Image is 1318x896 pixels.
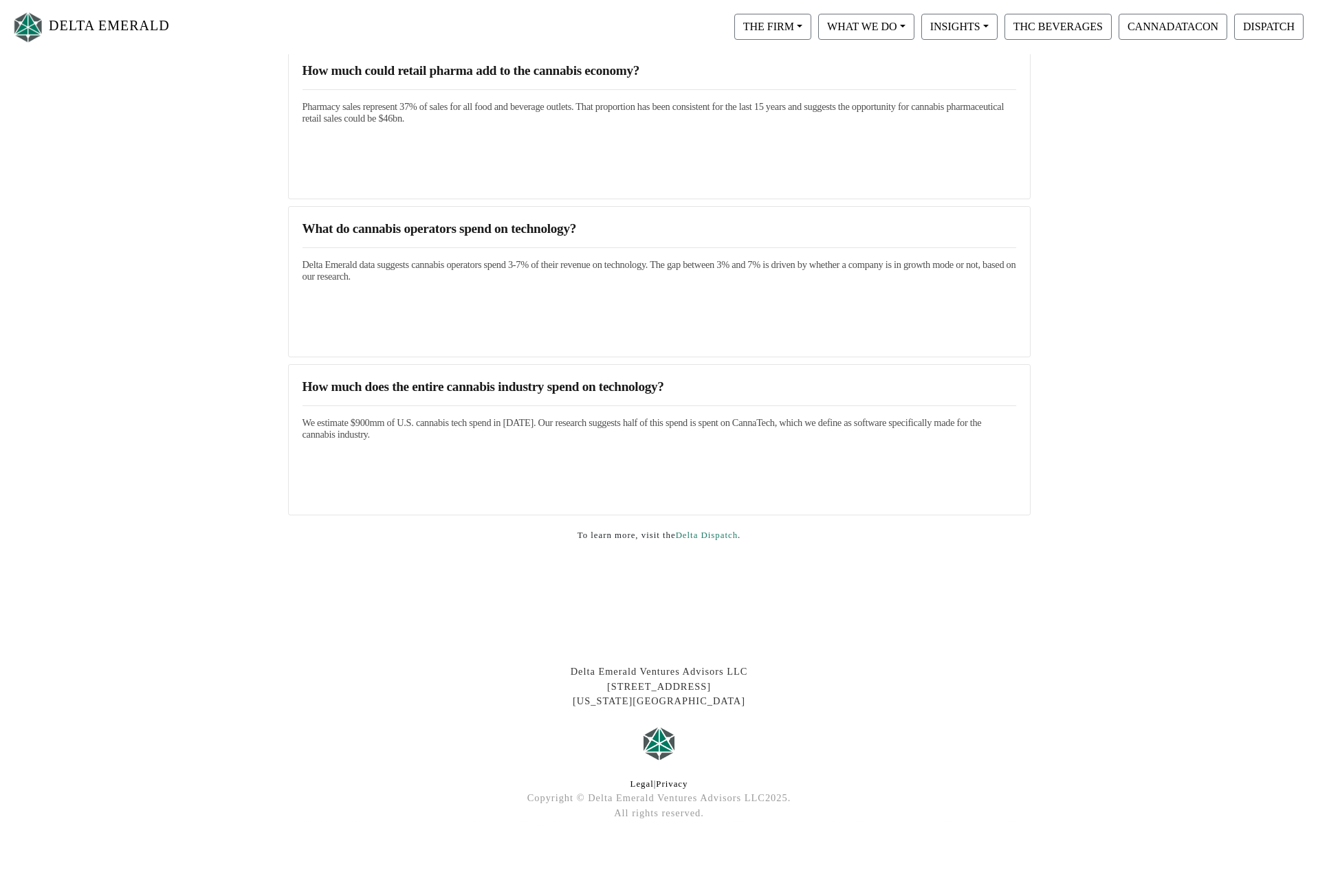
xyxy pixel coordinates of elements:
a: DELTA EMERALD [11,5,170,49]
p: To learn more, visit the . [288,529,1031,542]
a: THC BEVERAGES [1001,20,1115,32]
a: Legal [630,779,654,789]
h3: How much does the entire cannabis industry spend on technology? [303,379,1016,394]
h3: How much could retail pharma add to the cannabis economy? [303,63,1016,78]
div: Copyright © Delta Emerald Ventures Advisors LLC 2025 . [278,791,1041,806]
div: At Delta Emerald Ventures, we lead in cannabis technology investing and industry insights, levera... [278,820,1041,827]
button: INSIGHTS [921,14,998,40]
button: THE FIRM [734,14,811,40]
a: How much does the entire cannabis industry spend on technology?We estimate $900mm of U.S. cannabi... [303,379,1016,441]
a: DISPATCH [1231,20,1307,32]
img: Logo [11,9,45,45]
button: CANNADATACON [1119,14,1227,40]
h5: Delta Emerald data suggests cannabis operators spend 3-7% of their revenue on technology. The gap... [303,259,1016,283]
button: DISPATCH [1234,14,1304,40]
a: CANNADATACON [1115,20,1231,32]
button: THC BEVERAGES [1004,14,1112,40]
h5: Pharmacy sales represent 37% of sales for all food and beverage outlets. That proportion has been... [303,101,1016,125]
div: Delta Emerald Ventures Advisors LLC [STREET_ADDRESS] [US_STATE][GEOGRAPHIC_DATA] [278,664,1041,709]
div: All rights reserved. [278,806,1041,821]
a: What do cannabis operators spend on technology?Delta Emerald data suggests cannabis operators spe... [303,221,1016,283]
h3: What do cannabis operators spend on technology? [303,221,1016,236]
a: Delta Dispatch [676,530,738,540]
h5: We estimate $900mm of U.S. cannabis tech spend in [DATE]. Our research suggests half of this spen... [303,417,1016,441]
a: Privacy [656,779,688,789]
button: WHAT WE DO [818,14,914,40]
img: Logo [639,723,680,764]
div: | [278,778,1041,791]
a: How much could retail pharma add to the cannabis economy?Pharmacy sales represent 37% of sales fo... [303,63,1016,125]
